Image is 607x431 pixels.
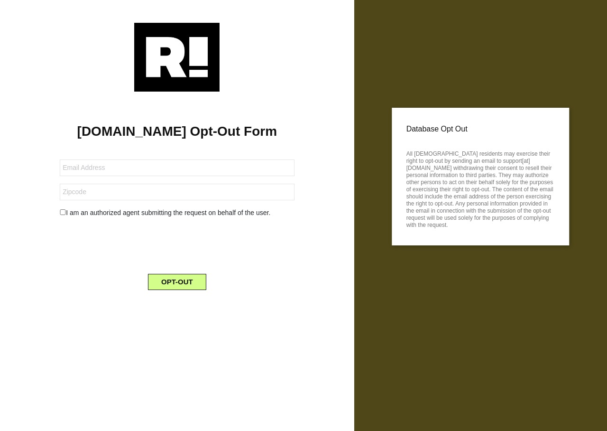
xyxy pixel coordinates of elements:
[134,23,220,92] img: Retention.com
[14,123,340,140] h1: [DOMAIN_NAME] Opt-Out Form
[148,274,206,290] button: OPT-OUT
[53,208,301,218] div: I am an authorized agent submitting the request on behalf of the user.
[406,148,555,229] p: All [DEMOGRAPHIC_DATA] residents may exercise their right to opt-out by sending an email to suppo...
[60,184,294,200] input: Zipcode
[60,159,294,176] input: Email Address
[105,225,249,262] iframe: reCAPTCHA
[406,122,555,136] p: Database Opt Out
